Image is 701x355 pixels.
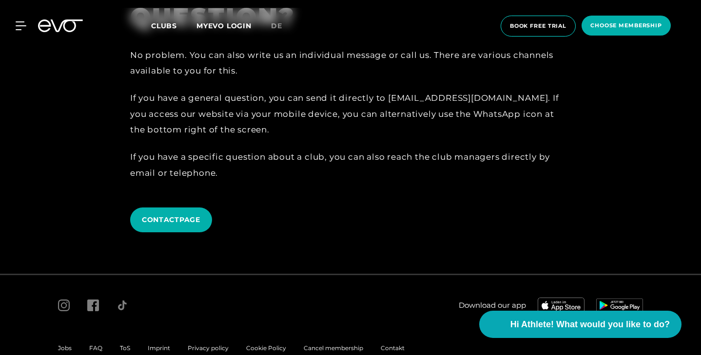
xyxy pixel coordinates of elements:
div: If you have a specific question about a club, you can also reach the club managers directly by em... [130,149,569,181]
span: Clubs [151,21,177,30]
a: Contakt [381,344,405,352]
a: CONTACTPAGE [130,200,216,240]
a: FAQ [89,344,102,352]
button: Hi Athlete! What would you like to do? [479,311,682,338]
div: No problem. You can also write us an individual message or call us. There are various channels av... [130,47,569,79]
a: Cancel membership [304,344,363,352]
span: book free trial [510,22,566,30]
a: de [271,20,294,32]
a: MYEVO LOGIN [196,21,252,30]
span: de [271,21,282,30]
a: book free trial [498,16,579,37]
img: evofitness app [596,299,643,312]
a: Imprint [148,344,170,352]
img: evofitness app [538,298,584,313]
a: Jobs [58,344,72,352]
span: Download our app [459,300,526,311]
a: Clubs [151,21,196,30]
div: If you have a general question, you can send it directly to [EMAIL_ADDRESS][DOMAIN_NAME]. If you ... [130,90,569,137]
span: choose membership [590,21,662,30]
a: choose membership [579,16,674,37]
a: Cookie Policy [246,344,286,352]
a: Privacy policy [188,344,229,352]
span: CONTACTPAGE [142,215,200,225]
a: ToS [120,344,130,352]
span: Hi Athlete! What would you like to do? [510,318,670,331]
